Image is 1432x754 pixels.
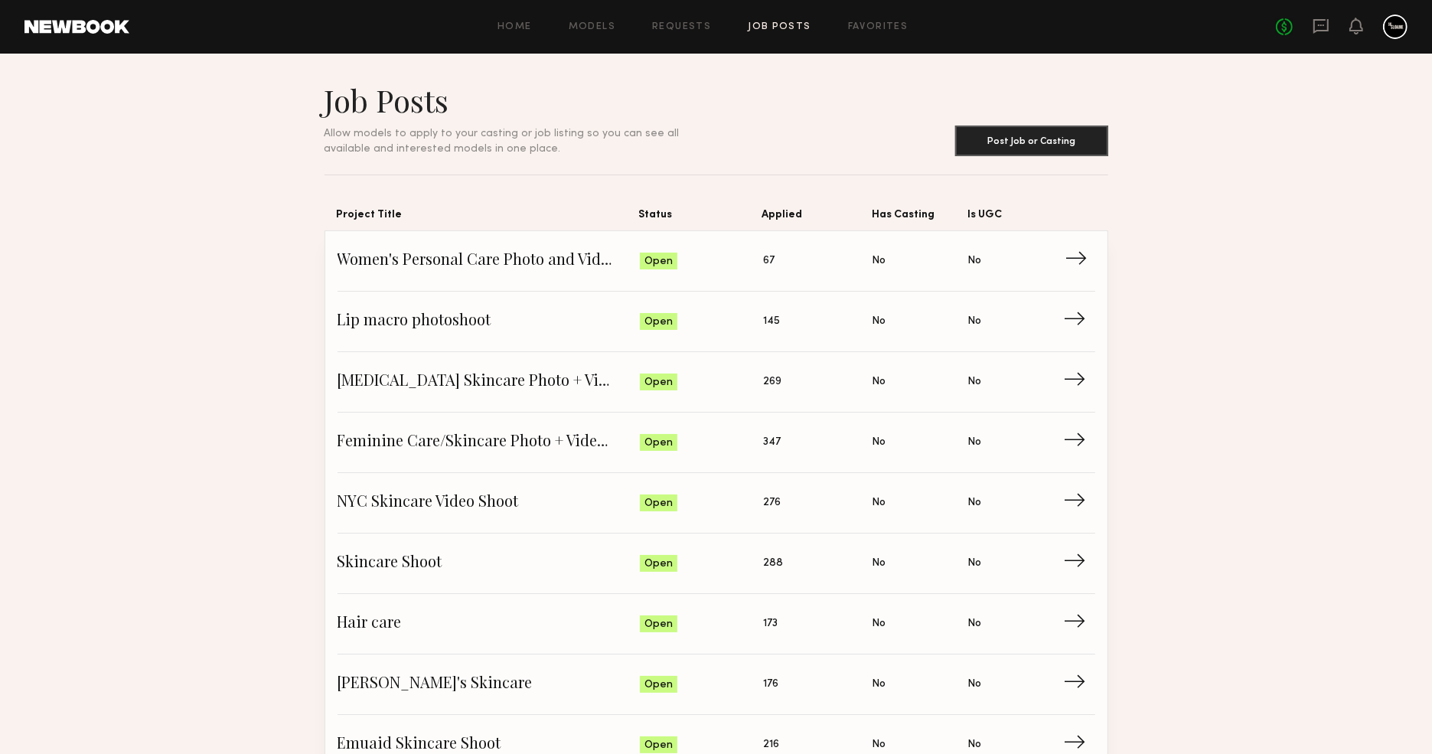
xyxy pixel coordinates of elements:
[763,253,775,269] span: 67
[338,594,1095,654] a: Hair careOpen173NoNo→
[644,254,673,269] span: Open
[872,374,886,390] span: No
[338,534,1095,594] a: Skincare ShootOpen288NoNo→
[338,673,641,696] span: [PERSON_NAME]'s Skincare
[1063,491,1094,514] span: →
[872,615,886,632] span: No
[338,370,641,393] span: [MEDICAL_DATA] Skincare Photo + Video Shoot
[338,292,1095,352] a: Lip macro photoshootOpen145NoNo→
[1063,310,1094,333] span: →
[872,676,886,693] span: No
[763,434,781,451] span: 347
[872,495,886,511] span: No
[569,22,615,32] a: Models
[872,253,886,269] span: No
[338,231,1095,292] a: Women's Personal Care Photo and Video shootOpen67NoNo→
[1065,250,1096,273] span: →
[872,313,886,330] span: No
[644,738,673,753] span: Open
[1063,673,1094,696] span: →
[338,413,1095,473] a: Feminine Care/Skincare Photo + Video ShootOpen347NoNo→
[337,206,639,230] span: Project Title
[763,495,781,511] span: 276
[762,206,871,230] span: Applied
[1063,612,1094,635] span: →
[967,374,981,390] span: No
[763,313,780,330] span: 145
[872,434,886,451] span: No
[338,491,641,514] span: NYC Skincare Video Shoot
[338,431,641,454] span: Feminine Care/Skincare Photo + Video Shoot
[325,81,716,119] h1: Job Posts
[955,126,1108,156] button: Post Job or Casting
[1063,431,1094,454] span: →
[644,315,673,330] span: Open
[872,206,968,230] span: Has Casting
[763,676,778,693] span: 176
[763,736,779,753] span: 216
[763,615,778,632] span: 173
[967,676,981,693] span: No
[748,22,811,32] a: Job Posts
[338,250,641,273] span: Women's Personal Care Photo and Video shoot
[338,473,1095,534] a: NYC Skincare Video ShootOpen276NoNo→
[763,555,783,572] span: 288
[652,22,711,32] a: Requests
[1063,370,1094,393] span: →
[1063,552,1094,575] span: →
[644,617,673,632] span: Open
[967,253,981,269] span: No
[338,310,641,333] span: Lip macro photoshoot
[967,206,1064,230] span: Is UGC
[338,352,1095,413] a: [MEDICAL_DATA] Skincare Photo + Video ShootOpen269NoNo→
[338,654,1095,715] a: [PERSON_NAME]'s SkincareOpen176NoNo→
[967,736,981,753] span: No
[497,22,532,32] a: Home
[644,375,673,390] span: Open
[967,615,981,632] span: No
[325,129,680,154] span: Allow models to apply to your casting or job listing so you can see all available and interested ...
[763,374,781,390] span: 269
[872,736,886,753] span: No
[848,22,908,32] a: Favorites
[644,436,673,451] span: Open
[338,552,641,575] span: Skincare Shoot
[967,313,981,330] span: No
[967,555,981,572] span: No
[638,206,762,230] span: Status
[644,677,673,693] span: Open
[644,557,673,572] span: Open
[872,555,886,572] span: No
[338,612,641,635] span: Hair care
[644,496,673,511] span: Open
[967,434,981,451] span: No
[967,495,981,511] span: No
